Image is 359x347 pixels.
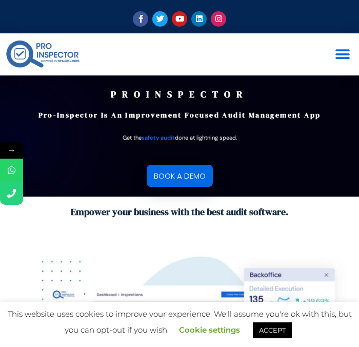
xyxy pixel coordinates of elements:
div: Menu Toggle [331,43,354,66]
p: Pro-Inspector is an improvement focused audit management app [10,109,349,122]
img: pro-inspector-logo [5,38,81,70]
a: ACCEPT [253,322,292,338]
div: PROINSPECTOR [10,90,349,99]
a: Cookie settings [179,325,240,335]
a: Book a demo [147,165,213,187]
span: This website uses cookies to improve your experience. We'll assume you're ok with this, but you c... [8,309,352,335]
p: Get the done at lightning speed. [10,132,349,143]
span: Book a demo [154,172,206,180]
h1: Empower your business with the best audit software. [5,206,354,218]
a: safety audit [142,134,175,141]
